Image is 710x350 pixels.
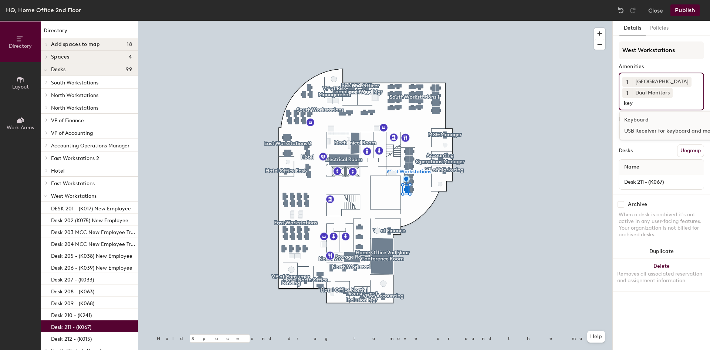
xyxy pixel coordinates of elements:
p: Desk 202 (K075) New Employee [51,215,128,224]
button: Policies [646,21,673,36]
span: VP of Finance [51,117,84,124]
span: 4 [129,54,132,60]
p: Desk 207 - (K033) [51,274,94,283]
p: Desk 210 - (K241) [51,310,92,319]
button: Publish [670,4,700,16]
h1: Directory [41,27,138,38]
p: Desk 209 - (K068) [51,298,94,307]
span: Add spaces to map [51,41,100,47]
div: Amenities [619,64,704,70]
div: Desk Type [619,116,704,122]
span: VP of Accounting [51,130,93,136]
span: East Workstations [51,180,95,187]
div: [GEOGRAPHIC_DATA] [632,77,692,87]
span: North Workstations [51,105,98,111]
span: Hotel [51,168,65,174]
p: Desk 212 - (K015) [51,334,92,342]
img: Redo [629,7,636,14]
span: Directory [9,43,32,49]
div: Removes all associated reservation and assignment information [617,271,706,284]
span: Accounting Operations Manager [51,143,129,149]
div: Archive [628,201,647,207]
button: 1 [622,88,632,98]
div: Dual Monitors [632,88,673,98]
span: East Workstations 2 [51,155,99,161]
span: 99 [126,67,132,73]
div: HQ, Home Office 2nd Floor [6,6,81,15]
img: Undo [617,7,625,14]
p: Desk 205 - (K038) New Employee [51,251,132,259]
span: South Workstations [51,80,98,86]
span: North Workstations [51,92,98,99]
span: Layout [12,84,29,90]
p: DESK 201 - (K017) New Employee [51,203,131,212]
button: Ungroup [677,144,704,157]
span: 1 [626,89,628,97]
p: Desk 204 MCC New Employee Training - (K031) [51,239,136,247]
p: Desk 203 MCC New Employee Training - (K190) [51,227,136,236]
button: 1 [622,77,632,87]
div: When a desk is archived it's not active in any user-facing features. Your organization is not bil... [619,211,704,238]
button: DeleteRemoves all associated reservation and assignment information [613,259,710,291]
button: Help [587,331,605,343]
span: 1 [626,78,628,86]
button: Details [619,21,646,36]
button: Hoteled [619,125,704,139]
button: Close [648,4,663,16]
button: Duplicate [613,244,710,259]
span: 18 [127,41,132,47]
p: Desk 206 - (K039) New Employee [51,263,132,271]
div: Desks [619,148,633,154]
input: Unnamed desk [621,177,702,187]
p: Desk 208 - (K063) [51,286,94,295]
span: Spaces [51,54,70,60]
p: Desk 211 - (K067) [51,322,91,330]
span: West Workstations [51,193,97,199]
span: Desks [51,67,65,73]
span: Name [621,160,643,174]
span: Work Areas [7,124,34,131]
